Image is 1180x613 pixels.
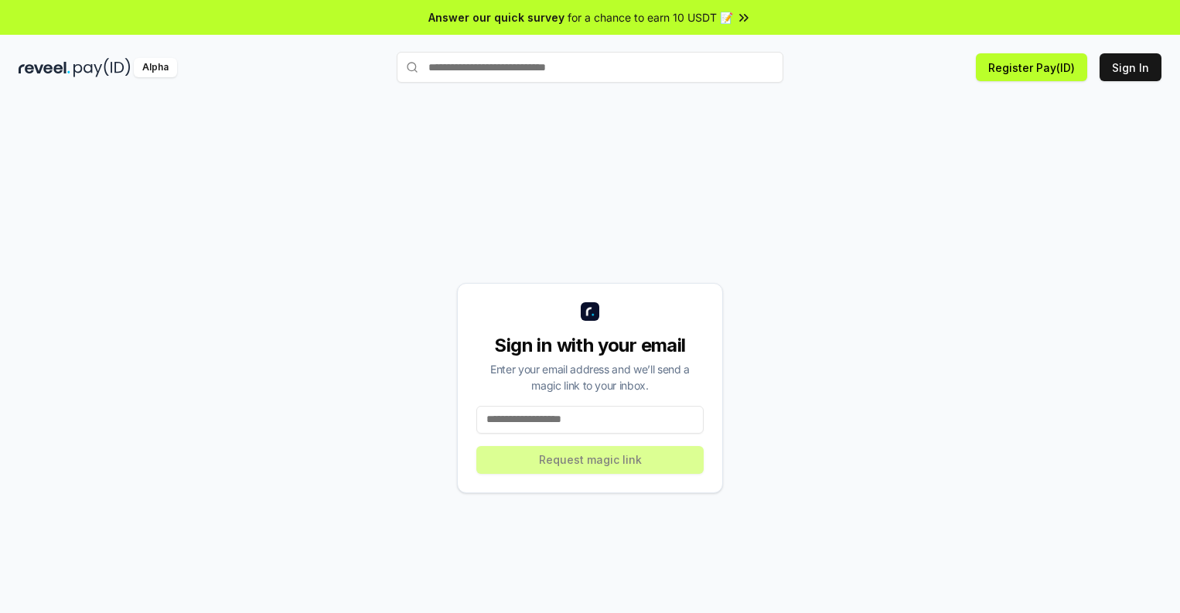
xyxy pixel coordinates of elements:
span: for a chance to earn 10 USDT 📝 [568,9,733,26]
div: Sign in with your email [476,333,704,358]
div: Alpha [134,58,177,77]
div: Enter your email address and we’ll send a magic link to your inbox. [476,361,704,393]
button: Register Pay(ID) [976,53,1087,81]
img: logo_small [581,302,599,321]
img: reveel_dark [19,58,70,77]
img: pay_id [73,58,131,77]
button: Sign In [1100,53,1161,81]
span: Answer our quick survey [428,9,564,26]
